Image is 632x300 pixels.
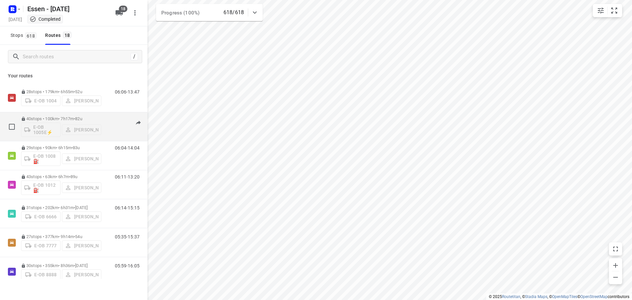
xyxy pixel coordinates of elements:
[30,16,61,22] div: This project completed. You cannot make any changes to it.
[74,205,75,210] span: •
[21,205,101,210] p: 31 stops • 202km • 6h31m
[115,205,140,210] p: 06:14-15:15
[63,32,72,38] span: 18
[502,294,520,299] a: Routetitan
[489,294,629,299] li: © 2025 , © , © © contributors
[71,145,73,150] span: •
[74,89,75,94] span: •
[115,234,140,239] p: 05:35-15:37
[73,145,80,150] span: 83u
[593,4,622,17] div: small contained button group
[70,174,77,179] span: 89u
[580,294,608,299] a: OpenStreetMap
[608,4,621,17] button: Fit zoom
[21,89,101,94] p: 28 stops • 179km • 6h55m
[21,145,101,150] p: 29 stops • 90km • 6h15m
[119,6,127,12] span: 18
[552,294,577,299] a: OpenMapTiles
[74,116,75,121] span: •
[75,116,82,121] span: 82u
[132,116,145,129] button: Project is outdated
[21,234,101,239] p: 27 stops • 377km • 9h14m
[21,116,101,121] p: 40 stops • 100km • 7h17m
[115,145,140,150] p: 06:04-14:04
[8,72,140,79] p: Your routes
[45,31,73,40] div: Routes
[11,31,39,40] span: Stops
[115,174,140,179] p: 06:11-13:20
[131,53,138,60] div: /
[115,89,140,95] p: 06:06-13:47
[75,205,88,210] span: [DATE]
[69,174,70,179] span: •
[75,89,82,94] span: 52u
[75,263,88,268] span: [DATE]
[594,4,607,17] button: Map settings
[74,234,75,239] span: •
[5,120,18,133] span: Select
[25,32,37,39] span: 618
[161,10,199,16] span: Progress (100%)
[21,263,101,268] p: 30 stops • 355km • 8h36m
[23,52,131,62] input: Search routes
[75,234,82,239] span: 54u
[156,4,263,21] div: Progress (100%)618/618
[525,294,547,299] a: Stadia Maps
[74,263,75,268] span: •
[113,6,126,19] button: 18
[21,174,101,179] p: 43 stops • 63km • 6h7m
[128,6,142,19] button: More
[115,263,140,268] p: 05:59-16:05
[224,9,244,16] p: 618/618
